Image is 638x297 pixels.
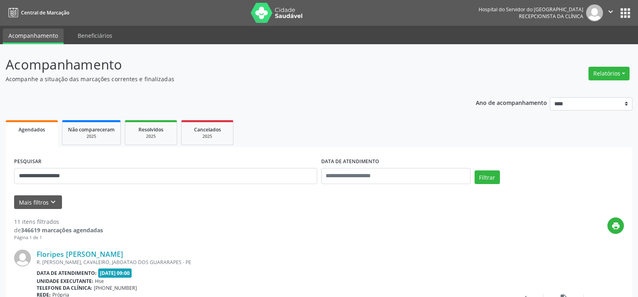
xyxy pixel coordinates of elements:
[603,4,618,21] button: 
[519,13,583,20] span: Recepcionista da clínica
[588,67,630,80] button: Relatórios
[14,234,103,241] div: Página 1 de 1
[187,133,227,139] div: 2025
[475,170,500,184] button: Filtrar
[37,278,93,285] b: Unidade executante:
[37,285,92,291] b: Telefone da clínica:
[6,6,69,19] a: Central de Marcação
[94,285,137,291] span: [PHONE_NUMBER]
[14,250,31,266] img: img
[37,259,503,266] div: R. [PERSON_NAME], CAVALEIRO, JABOATAO DOS GUARARAPES - PE
[6,55,444,75] p: Acompanhamento
[618,6,632,20] button: apps
[14,226,103,234] div: de
[37,270,97,277] b: Data de atendimento:
[476,97,547,107] p: Ano de acompanhamento
[21,226,103,234] strong: 346619 marcações agendadas
[14,195,62,209] button: Mais filtroskeyboard_arrow_down
[68,133,115,139] div: 2025
[6,75,444,83] p: Acompanhe a situação das marcações correntes e finalizadas
[607,217,624,234] button: print
[68,126,115,133] span: Não compareceram
[37,250,123,258] a: Floripes [PERSON_NAME]
[98,268,132,278] span: [DATE] 09:00
[21,9,69,16] span: Central de Marcação
[14,156,41,168] label: PESQUISAR
[194,126,221,133] span: Cancelados
[138,126,163,133] span: Resolvidos
[19,126,45,133] span: Agendados
[49,198,58,207] i: keyboard_arrow_down
[131,133,171,139] div: 2025
[14,217,103,226] div: 11 itens filtrados
[586,4,603,21] img: img
[72,29,118,43] a: Beneficiários
[606,7,615,16] i: 
[321,156,379,168] label: DATA DE ATENDIMENTO
[479,6,583,13] div: Hospital do Servidor do [GEOGRAPHIC_DATA]
[3,29,64,44] a: Acompanhamento
[95,278,104,285] span: Hse
[611,221,620,230] i: print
